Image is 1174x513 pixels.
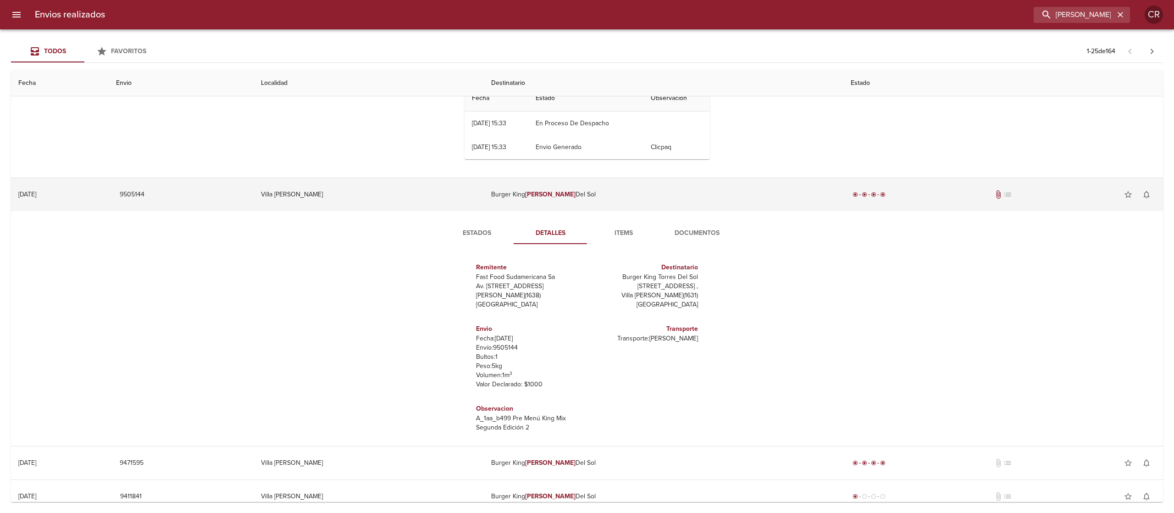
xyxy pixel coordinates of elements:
button: 9471595 [116,455,147,472]
th: Estado [528,85,643,112]
th: Fecha [465,85,529,112]
p: Fecha: [DATE] [476,334,583,343]
h6: Envios realizados [35,7,105,22]
span: Estados [446,228,508,239]
span: No tiene pedido asociado [1003,492,1012,501]
span: Tiene documentos adjuntos [994,190,1003,199]
td: Villa [PERSON_NAME] [254,446,483,480]
span: radio_button_checked [862,460,867,466]
span: star_border [1124,492,1133,501]
span: radio_button_checked [853,460,858,466]
p: Envío: 9505144 [476,343,583,352]
p: Transporte: [PERSON_NAME] [591,334,698,343]
input: buscar [1034,7,1114,23]
p: [GEOGRAPHIC_DATA] [591,300,698,309]
button: Agregar a favoritos [1119,487,1137,506]
td: Villa [PERSON_NAME] [254,480,483,513]
button: menu [6,4,28,26]
sup: 3 [509,370,512,376]
span: notifications_none [1142,492,1151,501]
span: radio_button_unchecked [871,494,876,499]
span: radio_button_checked [871,460,876,466]
p: [PERSON_NAME] ( 1638 ) [476,291,583,300]
span: star_border [1124,190,1133,199]
p: [GEOGRAPHIC_DATA] [476,300,583,309]
div: Generado [851,492,887,501]
span: Favoritos [111,47,146,55]
h6: Transporte [591,324,698,334]
button: 9505144 [116,186,148,203]
p: Villa [PERSON_NAME] ( 1631 ) [591,291,698,300]
em: [PERSON_NAME] [525,459,576,467]
span: Detalles [519,228,581,239]
em: [PERSON_NAME] [525,492,576,500]
td: Villa [PERSON_NAME] [254,178,483,211]
div: [DATE] [18,190,36,198]
div: [DATE] 15:33 [472,119,506,127]
h6: Observacion [476,404,583,414]
h6: Destinatario [591,262,698,273]
p: A_1aa_b499 Pre Menú King Mix Segunda Edición 2 [476,414,583,432]
p: Peso: 5 kg [476,362,583,371]
span: 9411841 [120,491,142,502]
span: No tiene pedido asociado [1003,190,1012,199]
button: Activar notificaciones [1137,487,1156,506]
th: Destinatario [484,70,843,96]
p: Burger King Torres Del Sol [591,273,698,282]
td: En Proceso De Despacho [528,112,643,135]
span: notifications_none [1142,458,1151,468]
p: Av. [STREET_ADDRESS] [476,282,583,291]
button: Activar notificaciones [1137,185,1156,204]
span: radio_button_checked [853,494,858,499]
span: No tiene pedido asociado [1003,458,1012,468]
th: Fecha [11,70,109,96]
div: [DATE] 15:33 [472,143,506,151]
span: Todos [44,47,66,55]
span: radio_button_checked [871,192,876,197]
span: radio_button_unchecked [880,494,886,499]
div: Abrir información de usuario [1145,6,1163,24]
span: notifications_none [1142,190,1151,199]
th: Localidad [254,70,483,96]
span: No tiene documentos adjuntos [994,492,1003,501]
span: Documentos [666,228,728,239]
h6: Envio [476,324,583,334]
p: [STREET_ADDRESS] , [591,282,698,291]
div: Entregado [851,190,887,199]
p: Fast Food Sudamericana Sa [476,273,583,282]
th: Envio [109,70,254,96]
td: Envio Generado [528,135,643,159]
th: Observacion [643,85,710,112]
span: No tiene documentos adjuntos [994,458,1003,468]
div: [DATE] [18,459,36,467]
div: Tabs detalle de guia [440,222,734,244]
button: 9411841 [116,488,145,505]
button: Agregar a favoritos [1119,185,1137,204]
span: radio_button_checked [880,460,886,466]
em: [PERSON_NAME] [525,190,576,198]
div: [DATE] [18,492,36,500]
div: Tabs Envios [11,40,158,62]
td: Burger King Del Sol [484,178,843,211]
span: 9505144 [120,189,144,201]
span: Items [593,228,655,239]
th: Estado [843,70,1163,96]
span: radio_button_checked [862,192,867,197]
span: radio_button_checked [880,192,886,197]
span: 9471595 [120,457,144,469]
div: Entregado [851,458,887,468]
p: Bultos: 1 [476,352,583,362]
p: 1 - 25 de 164 [1087,47,1115,56]
table: Tabla de seguimiento [465,85,710,159]
p: Valor Declarado: $ 1000 [476,380,583,389]
div: CR [1145,6,1163,24]
td: Burger King Del Sol [484,480,843,513]
p: Volumen: 1 m [476,371,583,380]
span: radio_button_unchecked [862,494,867,499]
span: radio_button_checked [853,192,858,197]
h6: Remitente [476,262,583,273]
span: Pagina siguiente [1141,40,1163,62]
button: Activar notificaciones [1137,454,1156,472]
button: Agregar a favoritos [1119,454,1137,472]
td: Clicpaq [643,135,710,159]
